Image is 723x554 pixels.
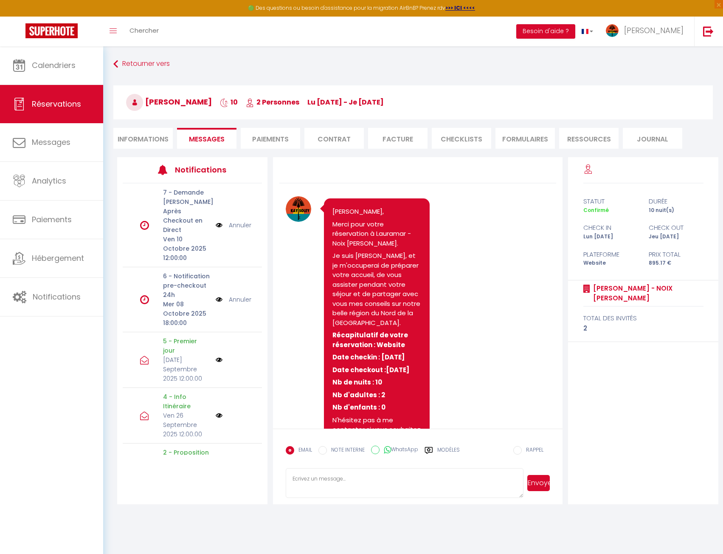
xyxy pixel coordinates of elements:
[368,128,428,149] li: Facture
[527,475,550,491] button: Envoyer
[216,356,222,363] img: NO IMAGE
[583,313,703,323] div: total des invités
[216,412,222,419] img: NO IMAGE
[643,196,709,206] div: durée
[123,17,165,46] a: Chercher
[33,291,81,302] span: Notifications
[577,259,643,267] div: Website
[495,128,555,149] li: FORMULAIRES
[599,17,694,46] a: ... [PERSON_NAME]
[623,128,682,149] li: Journal
[445,4,475,11] a: >>> ICI <<<<
[624,25,684,36] span: [PERSON_NAME]
[113,57,713,72] a: Retourner vers
[703,26,714,37] img: logout
[432,128,491,149] li: CHECKLISTS
[332,251,421,328] p: Je suis [PERSON_NAME], et je m'occuperai de préparer votre accueil, de vous assister pendant votr...
[32,137,70,147] span: Messages
[590,283,703,303] a: [PERSON_NAME] - Noix [PERSON_NAME]
[577,249,643,260] div: Plateforme
[32,253,84,263] span: Hébergement
[583,206,609,214] span: Confirmé
[643,259,709,267] div: 895.17 €
[643,206,709,215] div: 10 nuit(s)
[32,99,81,109] span: Réservations
[332,353,405,362] b: Date checkin : [DATE]
[332,365,409,374] b: Date checkout : [DATE]
[163,188,210,235] p: 7 - Demande [PERSON_NAME] Après Checkout en Direct
[163,355,210,383] p: [DATE] Septembre 2025 12:00:00
[163,271,210,300] p: 6 - Notification pre-checkout 24h
[332,390,385,399] strong: Nb d'adultes : 2
[332,207,421,217] p: [PERSON_NAME],
[163,336,210,355] p: 5 - Premier jour
[583,323,703,334] div: 2
[189,134,225,144] span: Messages
[163,411,210,439] p: Ven 26 Septembre 2025 12:00:00
[163,392,210,411] p: 4 - Info Itinéraire
[332,403,385,412] b: Nb d'enfants : 0
[220,97,238,107] span: 10
[286,196,311,222] img: 16817477093076.png
[113,128,173,149] li: Informations
[163,300,210,328] p: Mer 08 Octobre 2025 18:00:00
[241,128,300,149] li: Paiements
[559,128,619,149] li: Ressources
[643,233,709,241] div: Jeu [DATE]
[163,448,210,466] p: 2 - Proposition repas livraison
[216,295,222,304] img: NO IMAGE
[163,235,210,263] p: Ven 10 Octobre 2025 12:00:00
[229,295,251,304] a: Annuler
[516,24,575,39] button: Besoin d'aide ?
[307,97,384,107] span: lu [DATE] - je [DATE]
[126,96,212,107] span: [PERSON_NAME]
[32,175,66,186] span: Analytics
[32,214,72,225] span: Paiements
[380,446,418,455] label: WhatsApp
[129,26,159,35] span: Chercher
[577,196,643,206] div: statut
[437,446,460,461] label: Modèles
[175,160,233,179] h3: Notifications
[246,97,299,107] span: 2 Personnes
[25,23,78,38] img: Super Booking
[32,60,76,71] span: Calendriers
[229,220,251,230] a: Annuler
[577,233,643,241] div: Lun [DATE]
[294,446,312,455] label: EMAIL
[304,128,364,149] li: Contrat
[643,223,709,233] div: check out
[216,220,222,230] img: NO IMAGE
[332,378,382,387] strong: Nb de nuits : 10
[522,446,543,455] label: RAPPEL
[327,446,365,455] label: NOTE INTERNE
[577,223,643,233] div: check in
[332,220,421,249] p: Merci pour votre réservation à Lauramar - Noix [PERSON_NAME].
[332,415,421,464] p: N'hésitez pas à me contacter si vous souhaitez des conseils ou des informations. Au plaisir,
[606,24,619,37] img: ...
[332,331,409,349] strong: Récapitulatif de votre réservation : Website
[643,249,709,260] div: Prix total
